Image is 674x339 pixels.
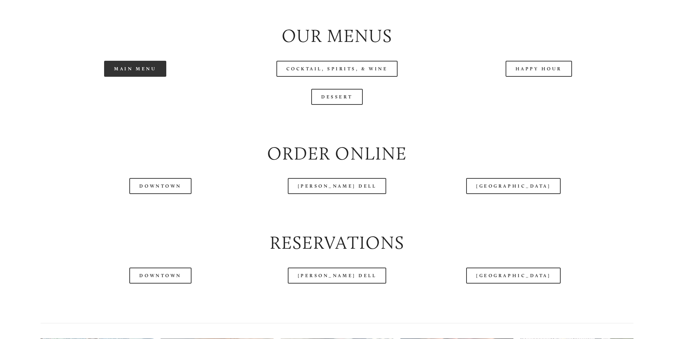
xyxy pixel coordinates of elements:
a: [PERSON_NAME] Dell [288,268,387,284]
a: [GEOGRAPHIC_DATA] [466,178,561,194]
a: Downtown [129,178,191,194]
a: Downtown [129,268,191,284]
a: Main Menu [104,61,166,77]
a: Cocktail, Spirits, & Wine [276,61,398,77]
h2: Reservations [41,230,633,255]
a: Happy Hour [506,61,572,77]
a: [PERSON_NAME] Dell [288,178,387,194]
a: Dessert [311,89,363,105]
a: [GEOGRAPHIC_DATA] [466,268,561,284]
h2: Order Online [41,141,633,166]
